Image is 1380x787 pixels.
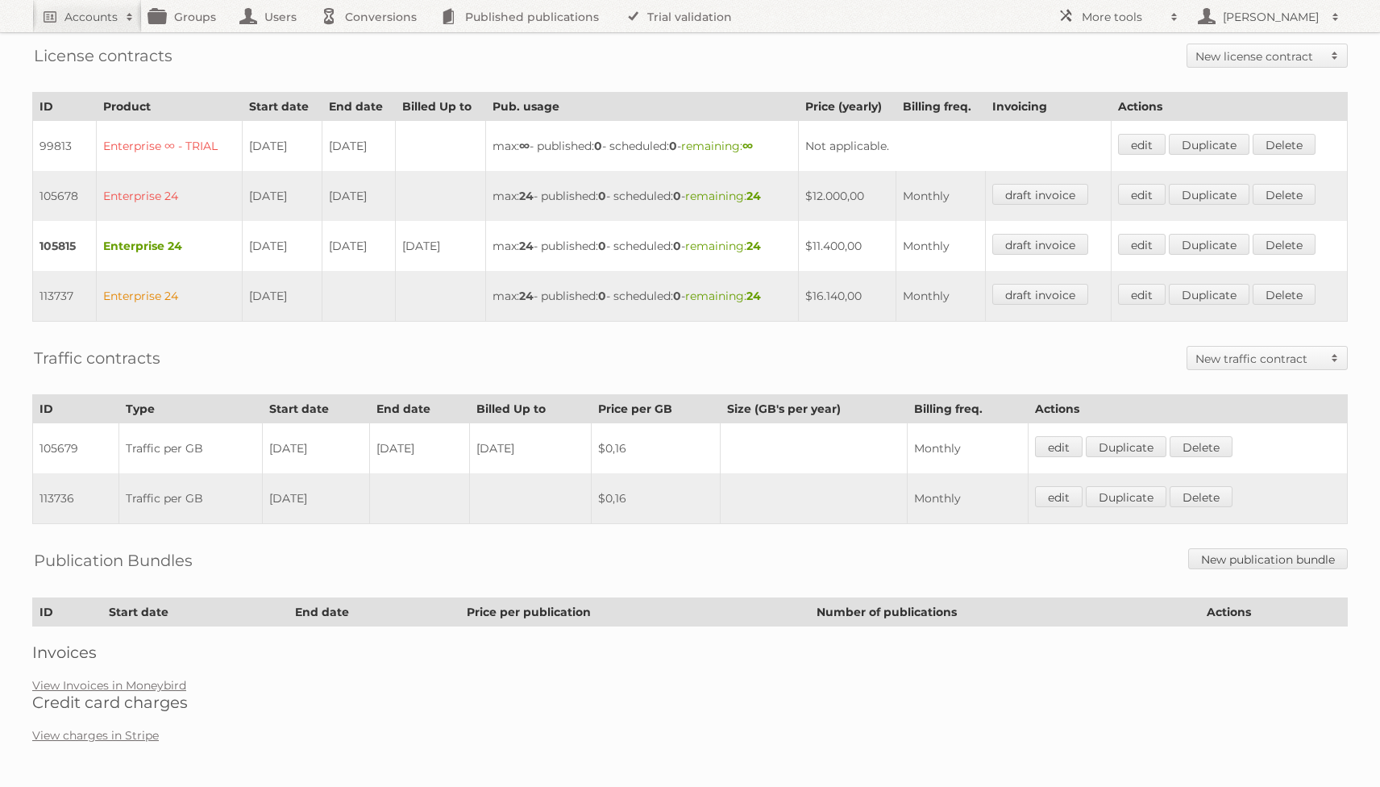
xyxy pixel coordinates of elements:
[243,221,322,271] td: [DATE]
[1195,351,1323,367] h2: New traffic contract
[485,93,798,121] th: Pub. usage
[370,395,469,423] th: End date
[262,473,370,524] td: [DATE]
[33,221,97,271] td: 105815
[1035,436,1083,457] a: edit
[34,346,160,370] h2: Traffic contracts
[469,423,591,474] td: [DATE]
[681,139,753,153] span: remaining:
[485,171,798,221] td: max: - published: - scheduled: -
[33,121,97,172] td: 99813
[1219,9,1324,25] h2: [PERSON_NAME]
[673,189,681,203] strong: 0
[1323,347,1347,369] span: Toggle
[34,44,172,68] h2: License contracts
[1086,436,1166,457] a: Duplicate
[243,271,322,322] td: [DATE]
[1082,9,1162,25] h2: More tools
[798,93,896,121] th: Price (yearly)
[1169,234,1249,255] a: Duplicate
[1253,284,1316,305] a: Delete
[1323,44,1347,67] span: Toggle
[32,678,186,693] a: View Invoices in Moneybird
[1253,184,1316,205] a: Delete
[598,239,606,253] strong: 0
[243,121,322,172] td: [DATE]
[685,189,761,203] span: remaining:
[1118,234,1166,255] a: edit
[460,598,810,627] th: Price per publication
[370,423,469,474] td: [DATE]
[119,423,263,474] td: Traffic per GB
[322,121,395,172] td: [DATE]
[685,289,761,303] span: remaining:
[322,171,395,221] td: [DATE]
[33,171,97,221] td: 105678
[798,271,896,322] td: $16.140,00
[485,271,798,322] td: max: - published: - scheduled: -
[97,121,243,172] td: Enterprise ∞ - TRIAL
[598,289,606,303] strong: 0
[591,423,720,474] td: $0,16
[985,93,1111,121] th: Invoicing
[33,423,119,474] td: 105679
[1035,486,1083,507] a: edit
[1188,548,1348,569] a: New publication bundle
[746,189,761,203] strong: 24
[97,271,243,322] td: Enterprise 24
[485,221,798,271] td: max: - published: - scheduled: -
[896,93,986,121] th: Billing freq.
[798,221,896,271] td: $11.400,00
[519,189,534,203] strong: 24
[798,171,896,221] td: $12.000,00
[34,548,193,573] h2: Publication Bundles
[97,171,243,221] td: Enterprise 24
[742,139,753,153] strong: ∞
[798,121,1111,172] td: Not applicable.
[485,121,798,172] td: max: - published: - scheduled: -
[992,184,1088,205] a: draft invoice
[33,473,119,524] td: 113736
[1169,184,1249,205] a: Duplicate
[896,271,986,322] td: Monthly
[746,289,761,303] strong: 24
[322,221,395,271] td: [DATE]
[289,598,460,627] th: End date
[519,289,534,303] strong: 24
[1086,486,1166,507] a: Duplicate
[1169,134,1249,155] a: Duplicate
[396,93,486,121] th: Billed Up to
[809,598,1199,627] th: Number of publications
[396,221,486,271] td: [DATE]
[1187,347,1347,369] a: New traffic contract
[1170,436,1232,457] a: Delete
[1118,184,1166,205] a: edit
[243,93,322,121] th: Start date
[1195,48,1323,65] h2: New license contract
[322,93,395,121] th: End date
[1112,93,1348,121] th: Actions
[669,139,677,153] strong: 0
[32,693,1348,712] h2: Credit card charges
[992,234,1088,255] a: draft invoice
[1118,134,1166,155] a: edit
[469,395,591,423] th: Billed Up to
[33,598,102,627] th: ID
[896,221,986,271] td: Monthly
[33,395,119,423] th: ID
[896,171,986,221] td: Monthly
[673,239,681,253] strong: 0
[1187,44,1347,67] a: New license contract
[594,139,602,153] strong: 0
[519,139,530,153] strong: ∞
[907,423,1028,474] td: Monthly
[102,598,289,627] th: Start date
[591,473,720,524] td: $0,16
[33,93,97,121] th: ID
[32,728,159,743] a: View charges in Stripe
[97,93,243,121] th: Product
[591,395,720,423] th: Price per GB
[720,395,907,423] th: Size (GB's per year)
[262,423,370,474] td: [DATE]
[519,239,534,253] strong: 24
